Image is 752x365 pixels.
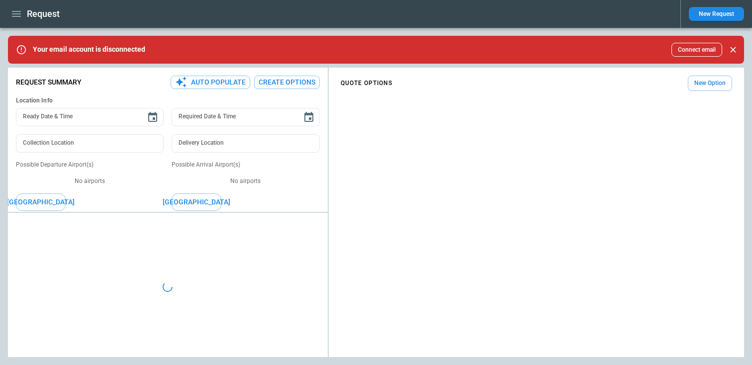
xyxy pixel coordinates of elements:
div: scrollable content [329,72,744,95]
p: Request Summary [16,78,82,87]
button: [GEOGRAPHIC_DATA] [16,193,66,211]
button: Create Options [254,76,320,89]
button: Choose date [299,107,319,127]
button: New Option [688,76,732,91]
h4: QUOTE OPTIONS [341,81,392,86]
h1: Request [27,8,60,20]
p: No airports [172,177,319,185]
button: New Request [689,7,744,21]
button: Auto Populate [171,76,250,89]
p: Possible Departure Airport(s) [16,161,164,169]
p: Your email account is disconnected [33,45,145,54]
h6: Location Info [16,97,320,104]
p: No airports [16,177,164,185]
button: Close [726,43,740,57]
button: [GEOGRAPHIC_DATA] [172,193,221,211]
p: Possible Arrival Airport(s) [172,161,319,169]
div: dismiss [726,39,740,61]
button: Choose date [143,107,163,127]
button: Connect email [671,43,722,57]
